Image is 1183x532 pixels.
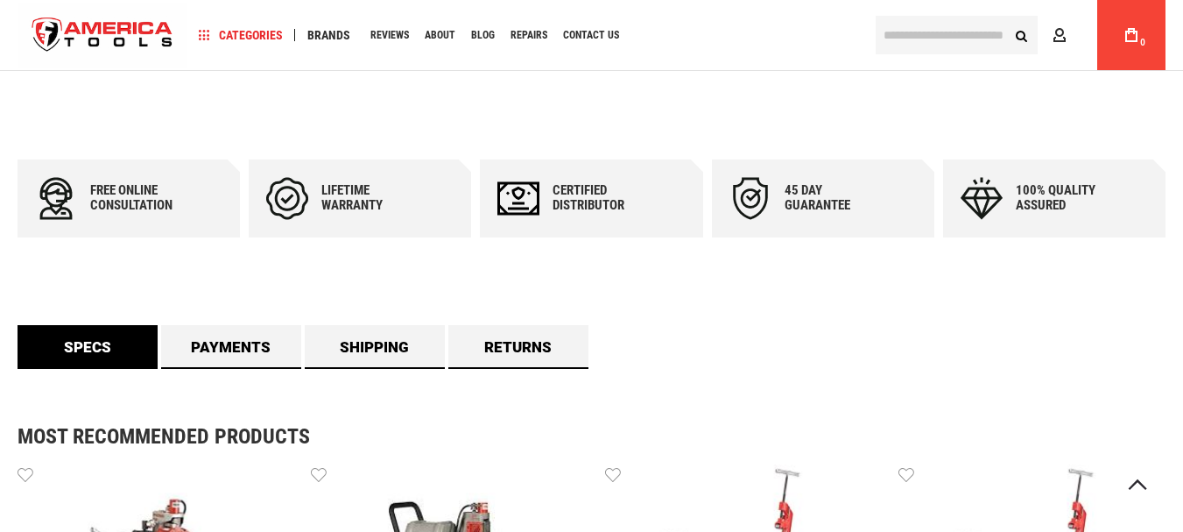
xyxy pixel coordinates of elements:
[18,3,187,68] a: store logo
[553,183,658,213] div: Certified Distributor
[18,3,187,68] img: America Tools
[299,24,358,47] a: Brands
[1004,18,1038,52] button: Search
[471,30,495,40] span: Blog
[555,24,627,47] a: Contact Us
[307,29,350,41] span: Brands
[785,183,890,213] div: 45 day Guarantee
[503,24,555,47] a: Repairs
[463,24,503,47] a: Blog
[363,24,417,47] a: Reviews
[90,183,195,213] div: Free online consultation
[1016,183,1121,213] div: 100% quality assured
[199,29,283,41] span: Categories
[18,325,158,369] a: Specs
[417,24,463,47] a: About
[18,426,1104,447] strong: Most Recommended Products
[448,325,588,369] a: Returns
[191,24,291,47] a: Categories
[1140,38,1145,47] span: 0
[370,30,409,40] span: Reviews
[425,30,455,40] span: About
[321,183,426,213] div: Lifetime warranty
[511,30,547,40] span: Repairs
[563,30,619,40] span: Contact Us
[161,325,301,369] a: Payments
[305,325,445,369] a: Shipping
